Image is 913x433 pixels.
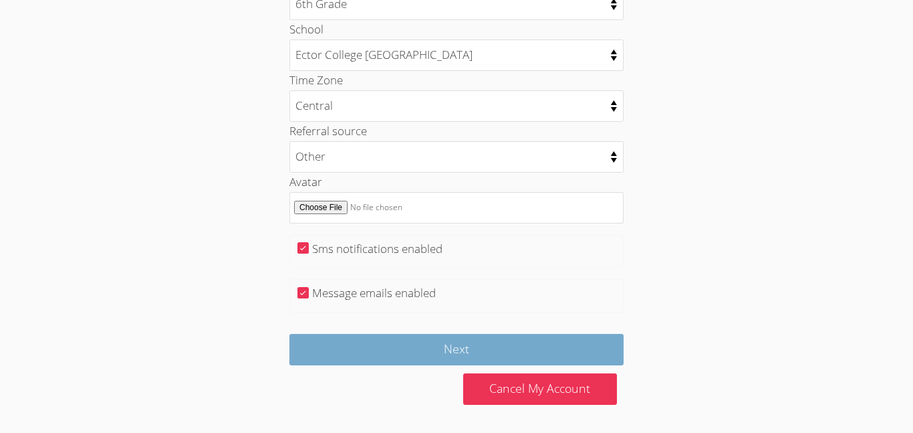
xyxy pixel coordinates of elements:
label: Sms notifications enabled [312,241,442,256]
label: School [289,21,323,37]
label: Referral source [289,123,367,139]
input: Next [289,334,624,365]
label: Avatar [289,174,322,189]
label: Message emails enabled [312,285,436,300]
label: Time Zone [289,72,343,88]
a: Cancel My Account [463,373,617,405]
